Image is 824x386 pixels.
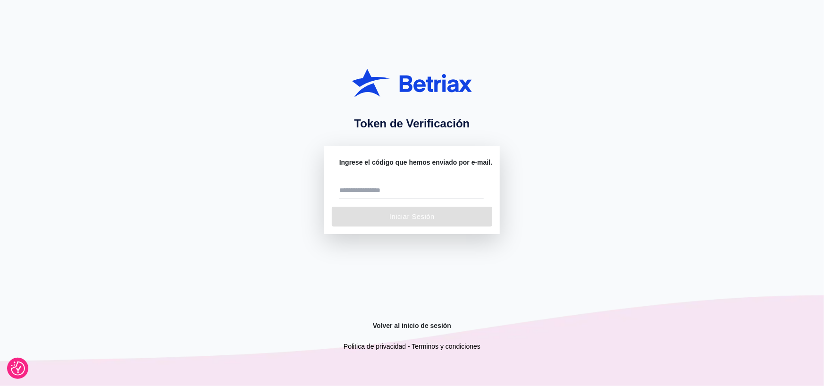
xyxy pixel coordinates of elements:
button: Preferencias de consentimiento [11,361,25,376]
img: Revisit consent button [11,361,25,376]
p: Politica de privacidad - Terminos y condiciones [344,342,480,351]
h1: Token de Verificación [354,116,470,131]
a: Volver al inicio de sesión [373,321,451,330]
label: Ingrese el código que hemos enviado por e-mail. [339,158,492,167]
